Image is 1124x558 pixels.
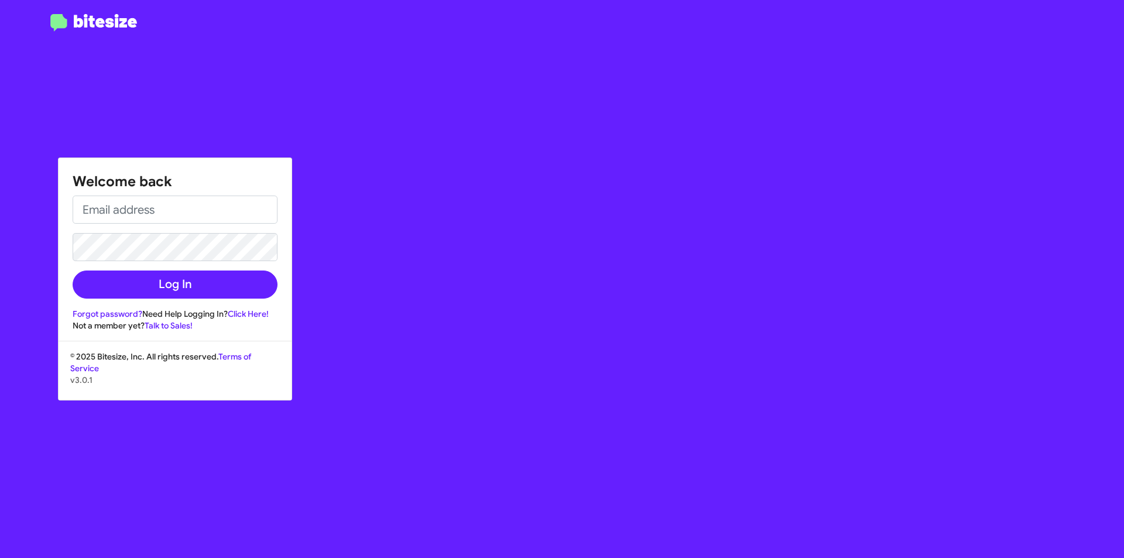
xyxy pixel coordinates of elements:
a: Forgot password? [73,309,142,319]
button: Log In [73,271,277,299]
div: Need Help Logging In? [73,308,277,320]
a: Click Here! [228,309,269,319]
a: Talk to Sales! [145,320,193,331]
p: v3.0.1 [70,374,280,386]
div: Not a member yet? [73,320,277,331]
input: Email address [73,196,277,224]
h1: Welcome back [73,172,277,191]
div: © 2025 Bitesize, Inc. All rights reserved. [59,351,292,400]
